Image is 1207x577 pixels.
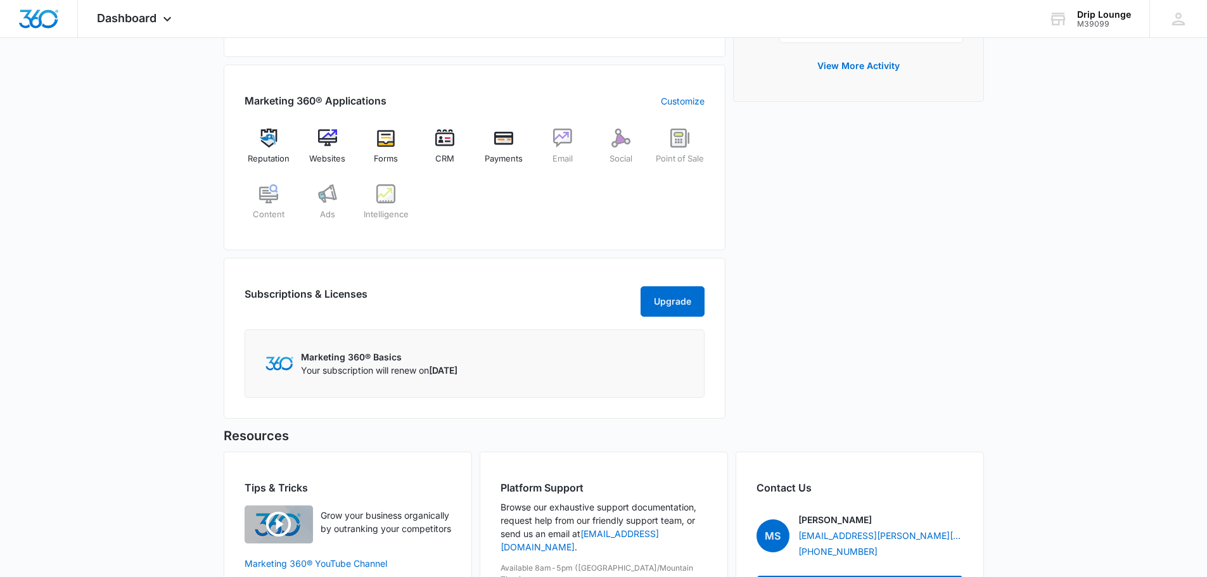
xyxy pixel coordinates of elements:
a: Payments [480,129,528,174]
a: Customize [661,94,705,108]
a: CRM [421,129,469,174]
span: Forms [374,153,398,165]
button: Upgrade [641,286,705,317]
span: Social [610,153,632,165]
p: Your subscription will renew on [301,364,457,377]
div: account name [1077,10,1131,20]
img: Quick Overview Video [245,505,313,543]
span: Content [253,208,284,221]
h2: Platform Support [501,480,707,495]
span: CRM [435,153,454,165]
span: Payments [485,153,523,165]
a: Content [245,184,293,230]
h2: Marketing 360® Applications [245,93,386,108]
button: View More Activity [805,51,912,81]
a: [PHONE_NUMBER] [798,545,878,558]
span: Ads [320,208,335,221]
span: Dashboard [97,11,156,25]
h5: Resources [224,426,984,445]
a: Forms [362,129,411,174]
a: Ads [303,184,352,230]
a: Social [597,129,646,174]
h2: Contact Us [757,480,963,495]
span: Point of Sale [656,153,704,165]
a: Websites [303,129,352,174]
div: account id [1077,20,1131,29]
a: Intelligence [362,184,411,230]
a: Point of Sale [656,129,705,174]
a: Email [538,129,587,174]
img: Marketing 360 Logo [265,357,293,370]
p: Browse our exhaustive support documentation, request help from our friendly support team, or send... [501,500,707,554]
p: Grow your business organically by outranking your competitors [321,509,451,535]
span: Email [552,153,573,165]
span: Reputation [248,153,290,165]
h2: Subscriptions & Licenses [245,286,367,312]
a: Reputation [245,129,293,174]
span: Websites [309,153,345,165]
a: [EMAIL_ADDRESS][PERSON_NAME][DOMAIN_NAME] [798,529,963,542]
span: [DATE] [429,365,457,376]
h2: Tips & Tricks [245,480,451,495]
span: Intelligence [364,208,409,221]
a: Marketing 360® YouTube Channel [245,557,451,570]
p: Marketing 360® Basics [301,350,457,364]
p: [PERSON_NAME] [798,513,872,526]
span: MS [757,519,789,552]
